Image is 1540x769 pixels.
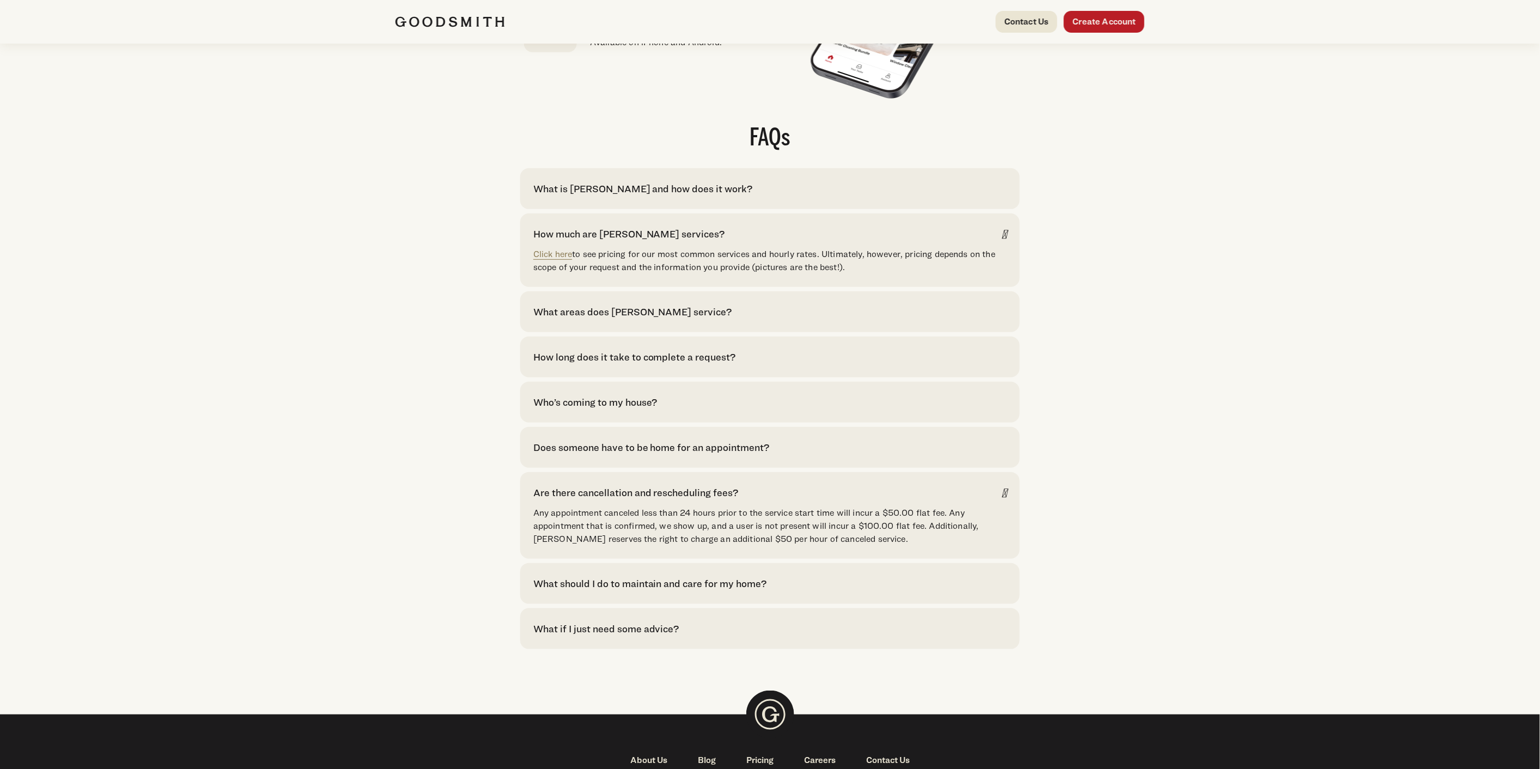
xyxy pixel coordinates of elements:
[1064,11,1145,33] a: Create Account
[683,754,731,767] a: Blog
[520,127,1020,151] h2: FAQs
[533,181,753,196] div: What is [PERSON_NAME] and how does it work?
[533,350,736,364] div: How long does it take to complete a request?
[533,395,658,410] div: Who’s coming to my house?
[731,754,789,767] a: Pricing
[851,754,925,767] a: Contact Us
[746,691,794,739] img: Goodsmith Logo
[533,304,732,319] div: What areas does [PERSON_NAME] service?
[533,248,1007,274] p: to see pricing for our most common services and hourly rates. Ultimately, however, pricing depend...
[533,440,770,455] div: Does someone have to be home for an appointment?
[533,621,679,636] div: What if I just need some advice?
[533,485,739,500] div: Are there cancellation and rescheduling fees?
[615,754,683,767] a: About Us
[533,227,725,241] div: How much are [PERSON_NAME] services?
[533,506,1007,546] p: Any appointment canceled less than 24 hours prior to the service start time will incur a $50.00 f...
[789,754,851,767] a: Careers
[996,11,1058,33] a: Contact Us
[533,576,767,591] div: What should I do to maintain and care for my home?
[395,16,504,27] img: Goodsmith
[533,249,573,259] a: Click here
